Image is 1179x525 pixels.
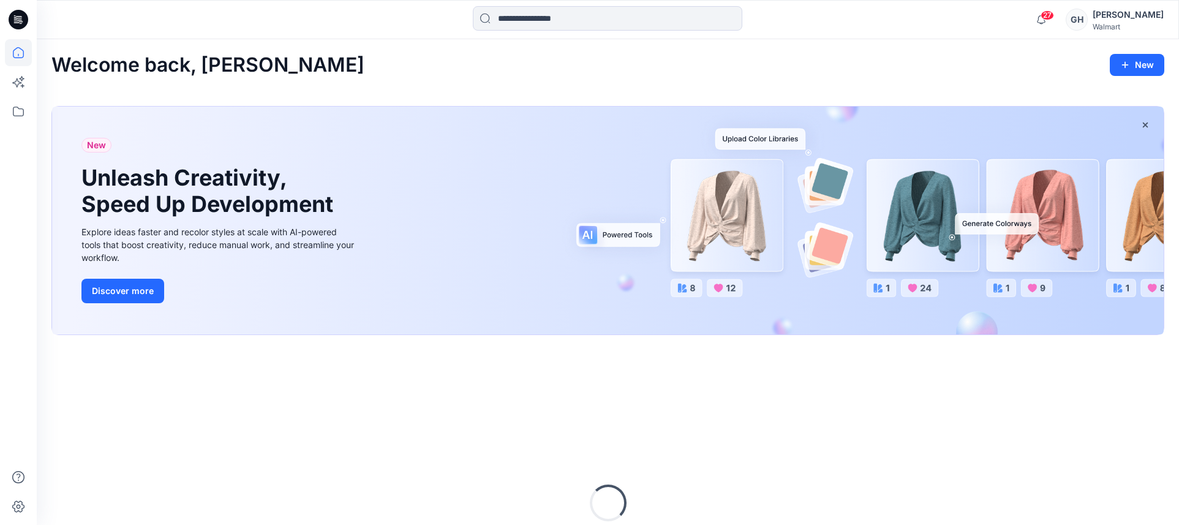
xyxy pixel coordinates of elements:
span: 27 [1041,10,1054,20]
h2: Welcome back, [PERSON_NAME] [51,54,364,77]
button: Discover more [81,279,164,303]
span: New [87,138,106,153]
div: Explore ideas faster and recolor styles at scale with AI-powered tools that boost creativity, red... [81,225,357,264]
div: GH [1066,9,1088,31]
a: Discover more [81,279,357,303]
button: New [1110,54,1164,76]
div: Walmart [1093,22,1164,31]
div: [PERSON_NAME] [1093,7,1164,22]
h1: Unleash Creativity, Speed Up Development [81,165,339,217]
